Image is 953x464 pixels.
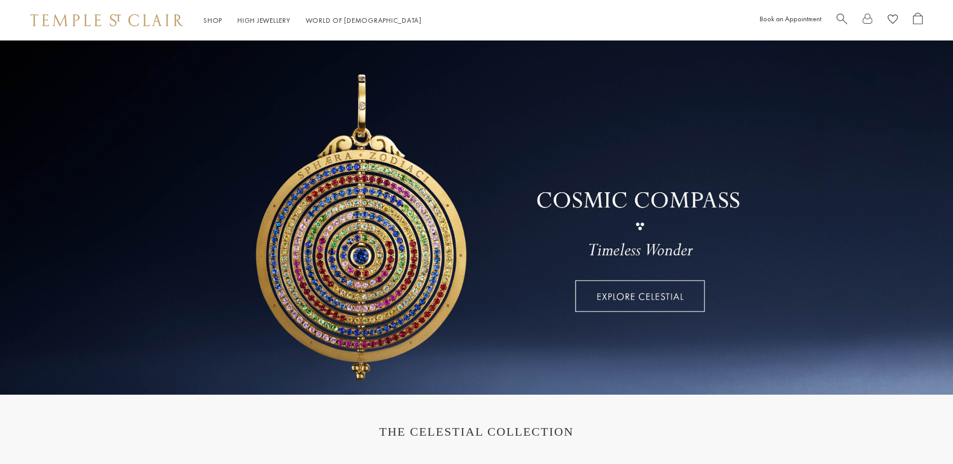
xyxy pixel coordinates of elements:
img: Temple St. Clair [30,14,183,26]
h1: THE CELESTIAL COLLECTION [40,425,913,439]
a: View Wishlist [888,13,898,28]
nav: Main navigation [203,14,422,27]
a: Open Shopping Bag [913,13,923,28]
a: Book an Appointment [760,14,821,23]
a: Search [837,13,847,28]
a: High JewelleryHigh Jewellery [237,16,291,25]
a: ShopShop [203,16,222,25]
a: World of [DEMOGRAPHIC_DATA]World of [DEMOGRAPHIC_DATA] [306,16,422,25]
